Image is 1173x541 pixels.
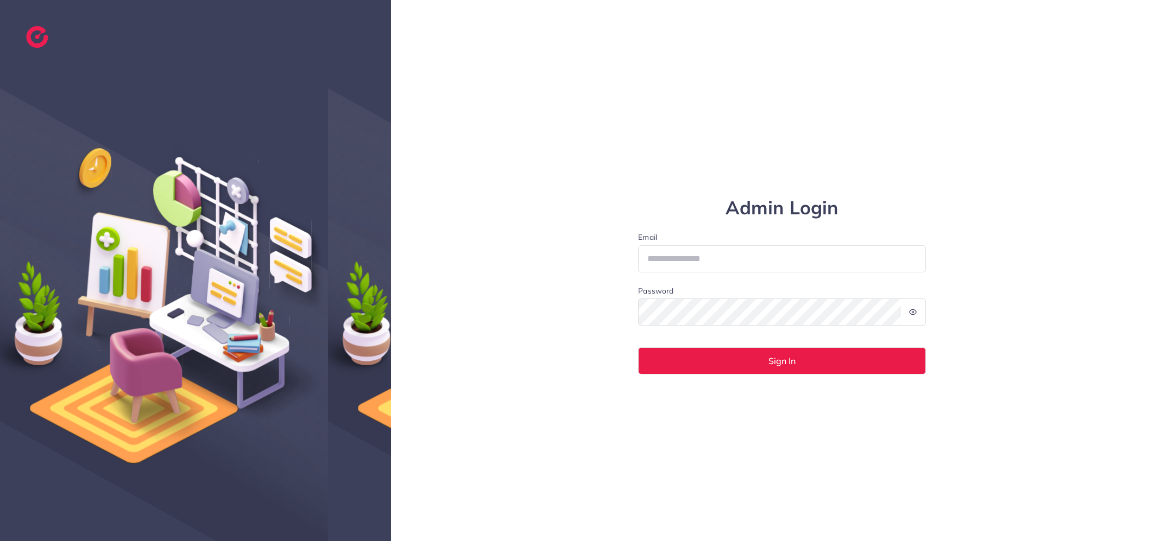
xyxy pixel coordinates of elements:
label: Email [638,232,926,243]
label: Password [638,285,673,296]
h1: Admin Login [638,197,926,219]
button: Sign In [638,347,926,374]
img: logo [26,26,48,48]
span: Sign In [768,357,796,365]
